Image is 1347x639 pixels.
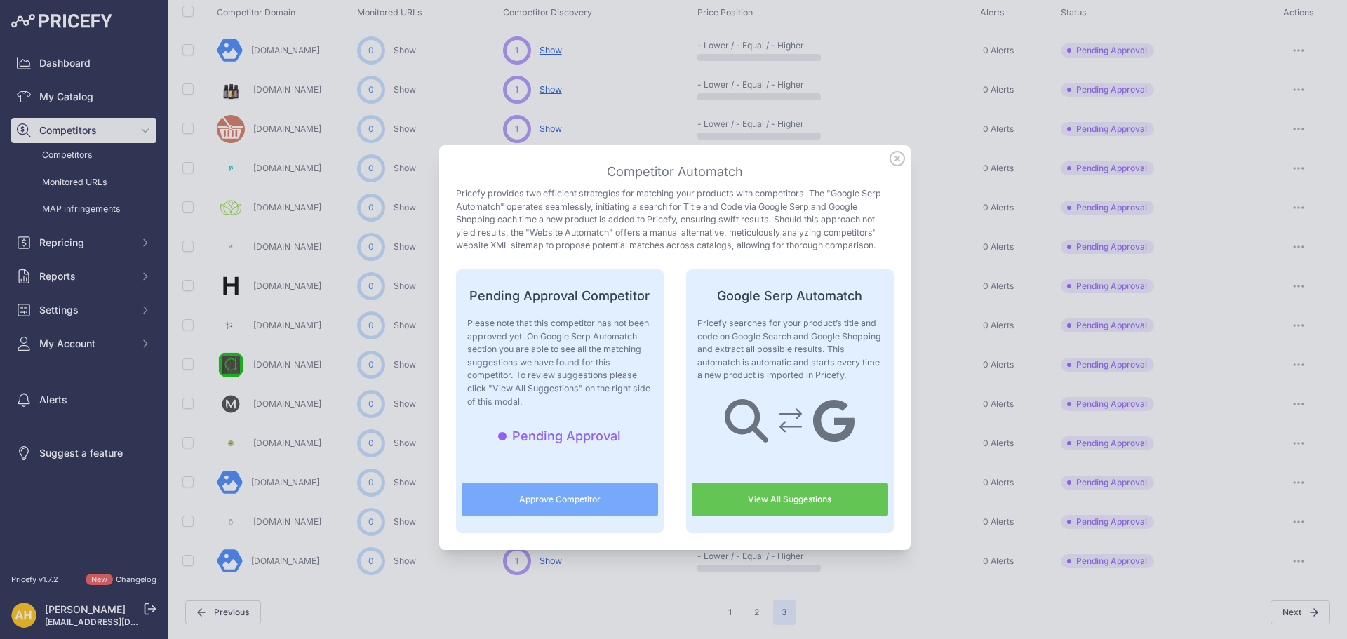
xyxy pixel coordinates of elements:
p: Pricefy searches for your product’s title and code on Google Search and Google Shopping and extra... [697,317,883,382]
p: Please note that this competitor has not been approved yet. On Google Serp Automatch section you ... [467,317,652,408]
a: View All Suggestions [692,483,888,516]
h3: Competitor Automatch [456,162,894,182]
span: Pending Approval [491,425,628,448]
h4: Pending Approval Competitor [462,286,658,306]
button: Approve Competitor [462,483,658,516]
h4: Google Serp Automatch [692,286,888,306]
p: Pricefy provides two efficient strategies for matching your products with competitors. The "Googl... [456,187,894,253]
